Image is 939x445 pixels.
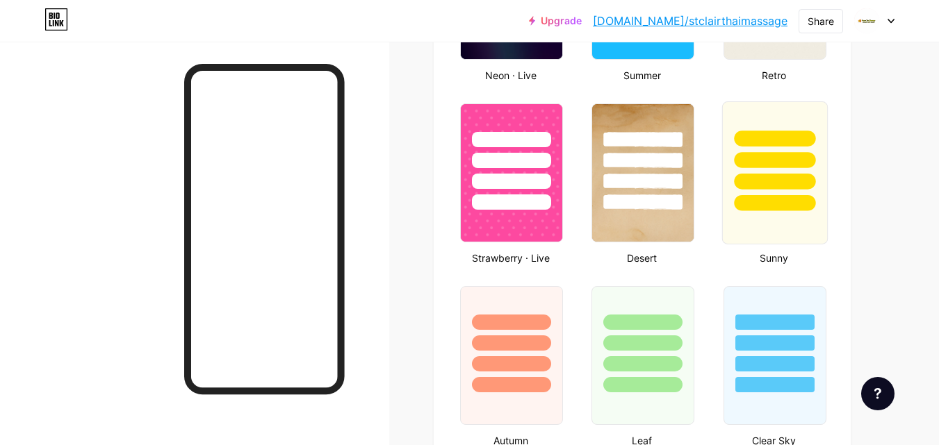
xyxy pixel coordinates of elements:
[529,15,582,26] a: Upgrade
[587,68,696,83] div: Summer
[593,12,787,29] a: [DOMAIN_NAME]/stclairthaimassage
[808,14,834,28] div: Share
[719,251,828,265] div: Sunny
[719,68,828,83] div: Retro
[587,251,696,265] div: Desert
[456,68,565,83] div: Neon · Live
[456,251,565,265] div: Strawberry · Live
[854,8,880,34] img: st clair thai massage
